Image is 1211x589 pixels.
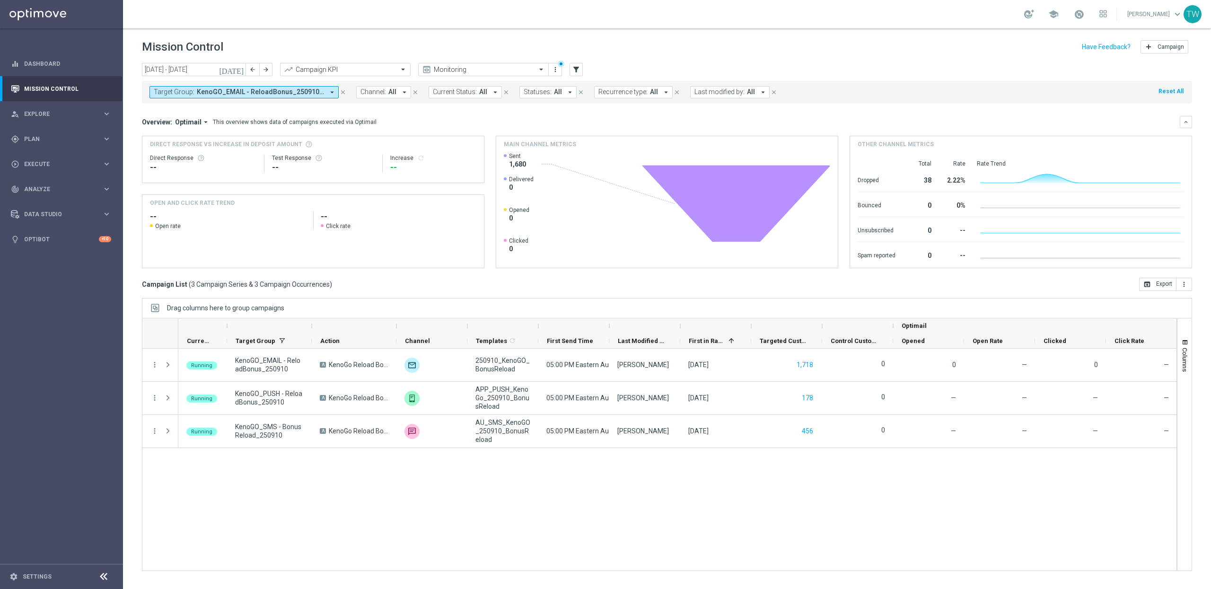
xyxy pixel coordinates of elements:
input: Have Feedback? [1082,44,1131,50]
span: KenoGo Reload Bonus [329,360,388,369]
a: Optibot [24,227,99,252]
div: Tina Wang [617,427,669,435]
button: Statuses: All arrow_drop_down [519,86,577,98]
span: Open Rate [973,337,1003,344]
i: close [674,89,680,96]
div: Press SPACE to select this row. [178,349,1177,382]
i: arrow_drop_down [491,88,500,97]
div: gps_fixed Plan keyboard_arrow_right [10,135,112,143]
div: -- [390,162,476,173]
i: keyboard_arrow_right [102,109,111,118]
span: A [320,395,326,401]
div: Unsubscribed [858,222,895,237]
button: close [577,87,585,97]
span: Plan [24,136,102,142]
span: Clicked [1044,337,1066,344]
span: — [1093,394,1098,402]
button: more_vert [1176,278,1192,291]
span: Last modified by: [694,88,745,96]
span: Click Rate = Clicked / Opened [1164,361,1169,369]
span: AU_SMS_KenoGO_250910_BonusReload [475,418,530,444]
span: A [320,362,326,368]
i: close [412,89,419,96]
a: [PERSON_NAME]keyboard_arrow_down [1126,7,1184,21]
button: more_vert [150,394,159,402]
button: 1,718 [796,359,814,371]
div: play_circle_outline Execute keyboard_arrow_right [10,160,112,168]
span: All [479,88,487,96]
button: more_vert [150,360,159,369]
button: 456 [801,425,814,437]
span: Open Rate = Opened / Delivered [1022,394,1027,402]
i: settings [9,572,18,581]
button: Optimail arrow_drop_down [172,118,213,126]
div: Press SPACE to select this row. [178,382,1177,415]
div: Optibot [11,227,111,252]
div: Rate Trend [977,160,1184,167]
span: Campaign [1158,44,1184,50]
button: equalizer Dashboard [10,60,112,68]
span: Running [191,362,212,369]
button: lightbulb Optibot +10 [10,236,112,243]
button: Current Status: All arrow_drop_down [429,86,502,98]
a: Mission Control [24,76,111,101]
span: Current Status: [433,88,477,96]
span: Control Customers [831,337,877,344]
i: close [771,89,777,96]
label: 0 [881,360,885,368]
colored-tag: Running [186,360,217,369]
div: 0 [907,247,931,262]
div: Rate [943,160,965,167]
span: Direct Response VS Increase In Deposit Amount [150,140,302,149]
span: Templates [476,337,507,344]
span: 0 [952,361,956,369]
div: 10 Sep 2025, Wednesday [688,427,709,435]
multiple-options-button: Export to CSV [1139,280,1192,288]
div: Tina Wang [617,394,669,402]
h4: Other channel metrics [858,140,934,149]
i: more_vert [150,427,159,435]
span: 0 [509,183,534,192]
i: refresh [509,337,516,344]
i: arrow_drop_down [662,88,670,97]
span: 0 [509,245,528,253]
div: 0% [943,197,965,212]
span: Drag columns here to group campaigns [167,304,284,312]
span: APP_PUSH_KenoGo_250910_BonusReload [475,385,530,411]
div: Row Groups [167,304,284,312]
div: Test Response [272,154,374,162]
i: keyboard_arrow_right [102,159,111,168]
label: 0 [881,393,885,401]
i: [DATE] [219,65,245,74]
span: All [650,88,658,96]
button: keyboard_arrow_down [1180,116,1192,128]
span: Clicked [509,237,528,245]
div: track_changes Analyze keyboard_arrow_right [10,185,112,193]
button: person_search Explore keyboard_arrow_right [10,110,112,118]
h1: Mission Control [142,40,223,54]
i: arrow_drop_down [400,88,409,97]
span: Statuses: [524,88,552,96]
span: Opened [902,337,925,344]
img: Vonage [404,424,420,439]
span: Sent [509,152,526,160]
input: Select date range [142,63,246,76]
h2: -- [150,211,306,222]
i: close [503,89,509,96]
ng-select: Campaign KPI [280,63,411,76]
div: Total [907,160,931,167]
span: Optimail [175,118,202,126]
button: close [411,87,420,97]
colored-tag: Running [186,394,217,403]
span: Opened [509,206,529,214]
div: Dropped [858,172,895,187]
div: Press SPACE to select this row. [142,349,178,382]
button: close [770,87,778,97]
span: Action [320,337,340,344]
button: close [502,87,510,97]
button: Mission Control [10,85,112,93]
